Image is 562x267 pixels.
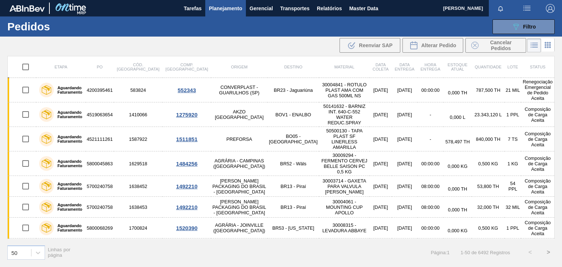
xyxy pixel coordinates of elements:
[165,63,208,71] span: Comp. [GEOGRAPHIC_DATA]
[250,4,273,13] span: Gerencial
[54,110,83,119] label: Aguardando Faturamento
[11,249,18,256] div: 50
[417,238,443,259] td: 00:00:00
[86,102,114,127] td: 4519063654
[448,90,467,95] span: 0,000 TH
[539,243,558,262] button: >
[319,197,370,218] td: 30004061 - MOUNTING CUP APOLLO
[505,127,521,151] td: 7 TS
[8,78,555,102] a: Aguardando Faturamento4200395461583824CONVERPLAST - GUARULHOS (SP)BR23 - Jaguariúna30004841 - ROT...
[334,65,355,69] span: Material
[450,114,465,120] span: 0,000 L
[8,102,555,127] a: Aguardando Faturamento45190636541410066AKZO [GEOGRAPHIC_DATA]BOV1 - ENALBO50141632 - BARNIZ INT. ...
[482,40,520,51] span: Cancelar Pedidos
[521,151,554,176] td: Composição de Carga Aceita
[54,86,83,94] label: Aguardando Faturamento
[530,65,545,69] span: Status
[54,182,83,191] label: Aguardando Faturamento
[370,197,391,218] td: [DATE]
[86,218,114,238] td: 5800068269
[370,176,391,197] td: [DATE]
[417,197,443,218] td: 08:00:00
[521,243,539,262] button: <
[521,218,554,238] td: Composição de Carga Aceita
[402,38,463,53] button: Alterar Pedido
[317,4,342,13] span: Relatórios
[370,238,391,259] td: [DATE]
[472,127,504,151] td: 840,000 TH
[505,102,521,127] td: 1 PPL
[164,161,210,167] div: 1484256
[417,176,443,197] td: 08:00:00
[417,78,443,102] td: 00:00:00
[319,151,370,176] td: 30009294 - FERMENTO CERVEJ BELLE SAISON PC 0,5 KG
[392,151,418,176] td: [DATE]
[86,127,114,151] td: 4521111261
[114,151,162,176] td: 1629518
[114,238,162,259] td: 1755404
[117,63,159,71] span: Cód. [GEOGRAPHIC_DATA]
[505,197,521,218] td: 32 MIL
[417,218,443,238] td: 00:00:00
[448,186,467,192] span: 0,000 TH
[8,218,555,238] a: Aguardando Faturamento58000682691700824AGRÁRIA - JOINVILLE ([GEOGRAPHIC_DATA])BR53 - [US_STATE]30...
[8,176,555,197] a: Aguardando Faturamento57002407581638452[PERSON_NAME] PACKAGING DO BRASIL - [GEOGRAPHIC_DATA]BR13 ...
[114,78,162,102] td: 583824
[372,63,389,71] span: Data coleta
[86,78,114,102] td: 4200395461
[448,228,468,233] span: 0,000 KG
[417,127,443,151] td: -
[164,183,210,189] div: 1492210
[54,203,83,211] label: Aguardando Faturamento
[546,4,555,13] img: Logout
[284,65,303,69] span: Destino
[10,5,45,12] img: TNhmsLtSVTkK8tSr43FrP2fwEKptu5GPRR3wAAAABJRU5ErkJggg==
[267,127,319,151] td: BO05 - [GEOGRAPHIC_DATA]
[114,197,162,218] td: 1638453
[114,127,162,151] td: 1587922
[211,151,267,176] td: AGRÁRIA - CAMPINAS ([GEOGRAPHIC_DATA])
[184,4,202,13] span: Tarefas
[392,238,418,259] td: [DATE]
[521,176,554,197] td: Composição de Carga Aceita
[359,42,393,48] span: Reenviar SAP
[54,159,83,168] label: Aguardando Faturamento
[431,250,449,255] span: Página : 1
[541,38,555,52] div: Visão em Cards
[86,151,114,176] td: 5800045863
[164,87,210,93] div: 552343
[97,65,102,69] span: PO
[280,4,310,13] span: Transportes
[392,78,418,102] td: [DATE]
[475,65,501,69] span: Quantidade
[492,19,555,34] button: Filtro
[319,102,370,127] td: 50141632 - BARNIZ INT. 640-C-552 WATER REDUC.SPRAY
[370,218,391,238] td: [DATE]
[211,176,267,197] td: [PERSON_NAME] PACKAGING DO BRASIL - [GEOGRAPHIC_DATA]
[267,151,319,176] td: BR52 - Wäls
[164,225,210,231] div: 1520390
[461,250,510,255] span: 1 - 50 de 6492 Registros
[505,151,521,176] td: 1 KG
[521,197,554,218] td: Composição de Carga Aceita
[8,127,555,151] a: Aguardando Faturamento45211112611587922PREFORSABO05 - [GEOGRAPHIC_DATA]50500130 - TAPA PLAST SF L...
[505,176,521,197] td: 54 PPL
[267,238,319,259] td: BR07 - Macacu
[527,38,541,52] div: Visão em Lista
[211,197,267,218] td: [PERSON_NAME] PACKAGING DO BRASIL - [GEOGRAPHIC_DATA]
[340,38,400,53] div: Reenviar SAP
[8,238,555,259] a: Aguardando Faturamento58001141081755404APIS FLORA - [GEOGRAPHIC_DATA] ([GEOGRAPHIC_DATA])BR07 - M...
[370,151,391,176] td: [DATE]
[521,238,554,259] td: Composição de Carga Aceita
[392,102,418,127] td: [DATE]
[521,102,554,127] td: Composição de Carga Aceita
[417,102,443,127] td: -
[319,78,370,102] td: 30004841 - ROTULO PLAST AMA COM GAS 500ML NS
[472,176,504,197] td: 53,800 TH
[392,218,418,238] td: [DATE]
[417,151,443,176] td: 00:00:00
[421,42,456,48] span: Alterar Pedido
[55,65,67,69] span: Etapa
[267,102,319,127] td: BOV1 - ENALBO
